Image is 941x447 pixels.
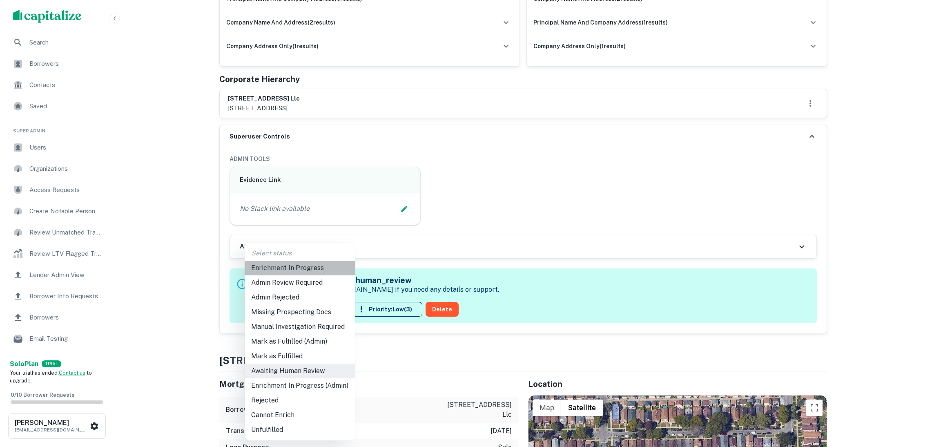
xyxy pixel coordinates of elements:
[245,364,355,378] li: Awaiting Human Review
[245,422,355,437] li: Unfulfilled
[245,275,355,290] li: Admin Review Required
[245,290,355,305] li: Admin Rejected
[245,261,355,275] li: Enrichment In Progress
[245,320,355,334] li: Manual Investigation Required
[245,334,355,349] li: Mark as Fulfilled (Admin)
[900,382,941,421] iframe: Chat Widget
[245,393,355,408] li: Rejected
[245,408,355,422] li: Cannot Enrich
[245,349,355,364] li: Mark as Fulfilled
[245,305,355,320] li: Missing Prospecting Docs
[245,378,355,393] li: Enrichment In Progress (Admin)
